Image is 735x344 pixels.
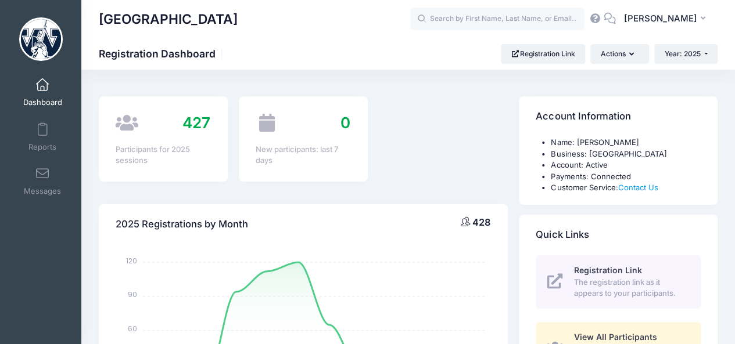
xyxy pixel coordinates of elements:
span: Reports [28,142,56,152]
li: Customer Service: [551,182,701,194]
tspan: 120 [126,255,137,265]
span: Messages [24,187,61,197]
li: Payments: Connected [551,171,701,183]
span: Registration Link [573,265,641,275]
h1: [GEOGRAPHIC_DATA] [99,6,238,32]
input: Search by First Name, Last Name, or Email... [410,8,585,31]
a: Contact Us [618,183,658,192]
li: Name: [PERSON_NAME] [551,137,701,149]
span: 428 [472,216,490,228]
a: Dashboard [15,72,70,113]
span: 0 [340,114,350,132]
button: Actions [590,44,648,64]
div: New participants: last 7 days [256,144,350,166]
h4: 2025 Registrations by Month [116,208,248,241]
a: Registration Link The registration link as it appears to your participants. [536,255,701,309]
span: The registration link as it appears to your participants. [573,277,687,299]
span: Dashboard [23,98,62,108]
h4: Quick Links [536,218,589,251]
h4: Account Information [536,100,630,133]
a: Messages [15,161,70,201]
span: View All Participants [573,332,657,342]
div: Participants for 2025 sessions [116,144,210,166]
button: Year: 2025 [654,44,718,64]
img: Westminster College [19,17,63,61]
tspan: 90 [128,289,137,299]
a: Registration Link [501,44,585,64]
a: Reports [15,117,70,157]
span: 427 [182,114,210,132]
li: Account: Active [551,160,701,171]
button: [PERSON_NAME] [616,6,718,32]
h1: Registration Dashboard [99,48,225,60]
span: [PERSON_NAME] [623,12,697,25]
tspan: 60 [128,323,137,333]
li: Business: [GEOGRAPHIC_DATA] [551,149,701,160]
span: Year: 2025 [665,49,701,58]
